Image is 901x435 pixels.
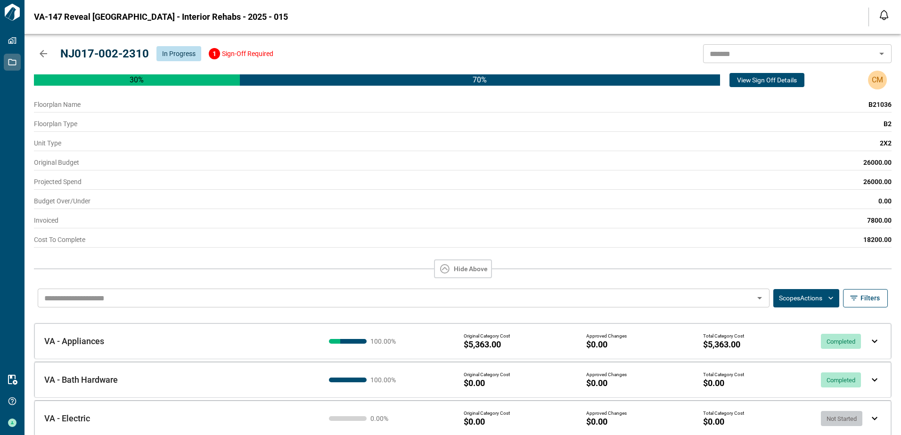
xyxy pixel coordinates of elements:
img: expand [872,378,877,382]
p: 30 % [34,74,240,86]
span: $0.00 [586,417,607,427]
span: B21036 [868,101,892,108]
span: Completed [821,377,861,384]
span: Unit Type [34,139,61,147]
span: $5,363.00 [703,340,740,349]
span: VA - Electric [44,413,90,423]
span: 26000.00 [863,159,892,166]
span: Total Category Cost [703,372,744,378]
span: Filters [860,293,880,303]
span: 100.00 % [370,338,399,345]
span: Original Category Cost [464,372,510,378]
span: NJ017-002-2310 [60,47,149,60]
span: In Progress [162,50,196,57]
button: View Sign Off Details [729,73,804,87]
p: CM [872,74,883,86]
span: Completed [821,338,861,345]
span: Floorplan Type [34,120,77,128]
span: 7800.00 [867,217,892,224]
span: Projected Spend [34,178,82,185]
span: 26000.00 [863,178,892,185]
span: $0.00 [464,417,485,427]
span: Total Category Cost [703,411,744,416]
div: Completed & To be Invoiced $18200 (70%) [240,74,720,86]
button: ScopesActions [773,289,839,307]
button: Hide Above [434,259,492,278]
span: Approved Changes [586,372,627,378]
span: Original Budget [34,159,79,166]
div: Completed & Invoiced $7800 (30%) [34,74,240,86]
span: 0.00 % [370,415,399,422]
span: $0.00 [586,340,607,349]
div: VA - Appliances100.00%Original Category Cost$5,363.00Approved Changes$0.00Total Category Cost$5,3... [34,323,891,359]
div: VA - Bath Hardware100.00%Original Category Cost$0.00Approved Changes$0.00Total Category Cost$0.00... [34,362,891,397]
span: $0.00 [586,379,607,388]
button: Filters [843,289,888,307]
span: Original Category Cost [464,333,510,339]
span: VA - Appliances [44,336,104,346]
button: Open [753,291,766,305]
span: B2 [884,120,892,128]
p: 70 % [240,74,720,86]
span: Total Category Cost [703,333,744,339]
p: Sign-Off Required [222,49,273,59]
span: Original Category Cost [464,411,510,416]
span: 0.00 [878,197,892,205]
button: Open [875,47,888,60]
span: Budget Over/Under [34,197,90,205]
span: $0.00 [703,379,724,388]
img: expand [872,339,877,343]
button: Open notification feed [876,8,892,23]
div: 1 [209,48,220,59]
span: $0.00 [703,417,724,427]
span: Cost To Complete [34,236,85,243]
span: Approved Changes [586,411,627,416]
span: 100.00 % [370,377,399,383]
span: Approved Changes [586,333,627,339]
span: Not Started [821,415,862,422]
span: $0.00 [464,379,485,388]
span: Invoiced [34,217,58,224]
span: 2X2 [880,139,892,147]
span: Floorplan Name [34,101,81,108]
span: VA-147 Reveal [GEOGRAPHIC_DATA] - Interior Rehabs - 2025 - 015 [34,12,288,22]
span: 18200.00 [863,236,892,243]
iframe: Intercom live chat [869,403,892,426]
span: $5,363.00 [464,340,501,349]
span: VA - Bath Hardware [44,375,118,385]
